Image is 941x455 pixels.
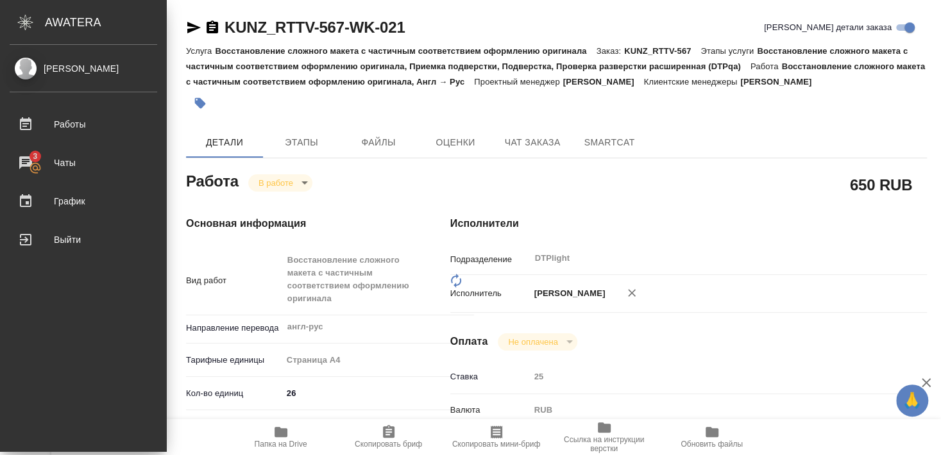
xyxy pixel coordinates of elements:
[227,419,335,455] button: Папка на Drive
[215,46,596,56] p: Восстановление сложного макета с частичным соответствием оформлению оригинала
[450,334,488,349] h4: Оплата
[450,253,530,266] p: Подразделение
[450,287,530,300] p: Исполнитель
[282,349,475,371] div: Страница А4
[624,46,700,56] p: KUNZ_RTTV-567
[896,385,928,417] button: 🙏
[502,135,563,151] span: Чат заказа
[681,440,743,449] span: Обновить файлы
[248,174,312,192] div: В работе
[498,333,577,351] div: В работе
[850,174,912,195] h2: 650 RUB
[3,108,164,140] a: Работы
[530,287,606,300] p: [PERSON_NAME]
[452,440,540,449] span: Скопировать мини-бриф
[618,279,646,307] button: Удалить исполнителя
[186,216,399,231] h4: Основная информация
[282,384,475,402] input: ✎ Введи что-нибудь
[579,135,640,151] span: SmartCat
[10,62,157,76] div: [PERSON_NAME]
[644,77,741,87] p: Клиентские менеджеры
[282,416,475,438] div: Юридическая/Финансовая
[186,169,239,192] h2: Работа
[25,150,45,163] span: 3
[901,387,923,414] span: 🙏
[348,135,409,151] span: Файлы
[186,322,282,335] p: Направление перевода
[3,147,164,179] a: 3Чаты
[750,62,782,71] p: Работа
[563,77,644,87] p: [PERSON_NAME]
[45,10,167,35] div: AWATERA
[10,153,157,172] div: Чаты
[530,367,887,386] input: Пустое поле
[255,440,307,449] span: Папка на Drive
[186,46,215,56] p: Услуга
[700,46,757,56] p: Этапы услуги
[10,192,157,211] div: График
[186,20,201,35] button: Скопировать ссылку для ЯМессенджера
[186,89,214,117] button: Добавить тэг
[425,135,486,151] span: Оценки
[355,440,422,449] span: Скопировать бриф
[450,370,530,383] p: Ставка
[271,135,332,151] span: Этапы
[597,46,624,56] p: Заказ:
[186,354,282,367] p: Тарифные единицы
[550,419,658,455] button: Ссылка на инструкции верстки
[504,336,561,347] button: Не оплачена
[558,435,650,453] span: Ссылка на инструкции верстки
[450,216,927,231] h4: Исполнители
[205,20,220,35] button: Скопировать ссылку
[194,135,255,151] span: Детали
[186,387,282,400] p: Кол-во единиц
[530,399,887,421] div: RUB
[10,115,157,134] div: Работы
[186,274,282,287] p: Вид работ
[3,224,164,256] a: Выйти
[474,77,563,87] p: Проектный менеджер
[443,419,550,455] button: Скопировать мини-бриф
[10,230,157,249] div: Выйти
[658,419,766,455] button: Обновить файлы
[255,178,297,188] button: В работе
[450,404,530,417] p: Валюта
[764,21,892,34] span: [PERSON_NAME] детали заказа
[335,419,443,455] button: Скопировать бриф
[225,19,405,36] a: KUNZ_RTTV-567-WK-021
[740,77,821,87] p: [PERSON_NAME]
[3,185,164,217] a: График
